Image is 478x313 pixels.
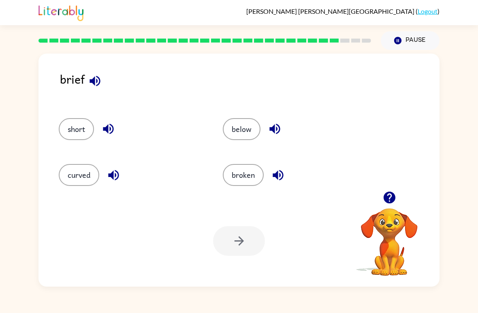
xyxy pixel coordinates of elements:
[381,31,440,50] button: Pause
[38,3,83,21] img: Literably
[246,7,440,15] div: ( )
[349,196,430,277] video: Your browser must support playing .mp4 files to use Literably. Please try using another browser.
[223,118,260,140] button: below
[60,70,440,102] div: brief
[418,7,437,15] a: Logout
[246,7,416,15] span: [PERSON_NAME] [PERSON_NAME][GEOGRAPHIC_DATA]
[223,164,264,186] button: broken
[59,164,99,186] button: curved
[59,118,94,140] button: short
